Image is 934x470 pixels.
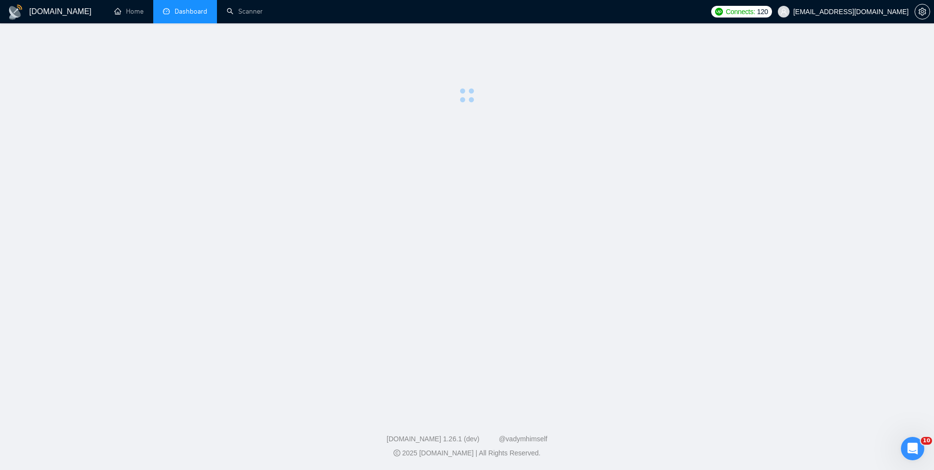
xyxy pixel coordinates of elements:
[915,4,930,19] button: setting
[715,8,723,16] img: upwork-logo.png
[921,437,932,445] span: 10
[499,435,547,443] a: @vadymhimself
[757,6,768,17] span: 120
[780,8,787,15] span: user
[387,435,480,443] a: [DOMAIN_NAME] 1.26.1 (dev)
[8,448,926,458] div: 2025 [DOMAIN_NAME] | All Rights Reserved.
[163,8,170,15] span: dashboard
[726,6,755,17] span: Connects:
[394,450,400,456] span: copyright
[175,7,207,16] span: Dashboard
[901,437,924,460] iframe: Intercom live chat
[114,7,144,16] a: homeHome
[915,8,930,16] a: setting
[915,8,930,16] span: setting
[8,4,23,20] img: logo
[227,7,263,16] a: searchScanner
